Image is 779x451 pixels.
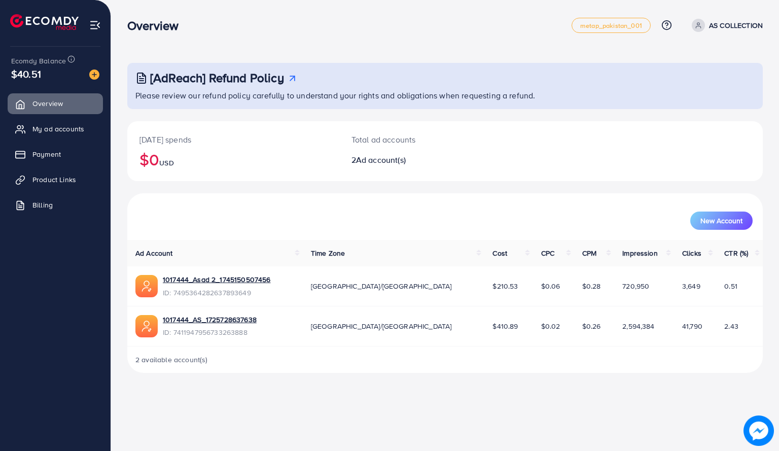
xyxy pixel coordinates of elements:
span: Ad account(s) [356,154,406,165]
span: 2,594,384 [622,321,654,331]
img: ic-ads-acc.e4c84228.svg [135,275,158,297]
span: Payment [32,149,61,159]
a: metap_pakistan_001 [572,18,651,33]
span: My ad accounts [32,124,84,134]
a: Billing [8,195,103,215]
span: CPC [541,248,554,258]
span: $0.26 [582,321,601,331]
span: $40.51 [11,66,41,81]
span: metap_pakistan_001 [580,22,642,29]
span: 2.43 [724,321,738,331]
span: 41,790 [682,321,702,331]
a: Overview [8,93,103,114]
p: Total ad accounts [351,133,486,146]
span: Product Links [32,175,76,185]
span: [GEOGRAPHIC_DATA]/[GEOGRAPHIC_DATA] [311,321,452,331]
span: 720,950 [622,281,649,291]
span: Impression [622,248,658,258]
a: Product Links [8,169,103,190]
p: AS COLLECTION [709,19,763,31]
h3: Overview [127,18,187,33]
span: Cost [492,248,507,258]
span: [GEOGRAPHIC_DATA]/[GEOGRAPHIC_DATA] [311,281,452,291]
span: 3,649 [682,281,700,291]
a: 1017444_AS_1725728637638 [163,315,257,325]
span: $0.02 [541,321,560,331]
a: My ad accounts [8,119,103,139]
span: CTR (%) [724,248,748,258]
img: image [89,70,99,80]
img: logo [10,14,79,30]
span: Billing [32,200,53,210]
span: ID: 7495364282637893649 [163,288,270,298]
img: menu [89,19,101,31]
span: CPM [582,248,596,258]
span: Clicks [682,248,701,258]
p: [DATE] spends [139,133,327,146]
span: 0.51 [724,281,737,291]
h3: [AdReach] Refund Policy [150,71,284,85]
img: image [743,415,774,446]
span: Ecomdy Balance [11,56,66,66]
button: New Account [690,212,753,230]
a: 1017444_Asad 2_1745150507456 [163,274,270,285]
h2: 2 [351,155,486,165]
img: ic-ads-acc.e4c84228.svg [135,315,158,337]
span: Time Zone [311,248,345,258]
span: $410.89 [492,321,518,331]
span: New Account [700,217,742,224]
span: Overview [32,98,63,109]
span: Ad Account [135,248,173,258]
span: $210.53 [492,281,518,291]
span: $0.06 [541,281,560,291]
span: $0.28 [582,281,601,291]
p: Please review our refund policy carefully to understand your rights and obligations when requesti... [135,89,757,101]
a: AS COLLECTION [688,19,763,32]
h2: $0 [139,150,327,169]
span: USD [159,158,173,168]
span: 2 available account(s) [135,355,208,365]
span: ID: 7411947956733263888 [163,327,257,337]
a: Payment [8,144,103,164]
